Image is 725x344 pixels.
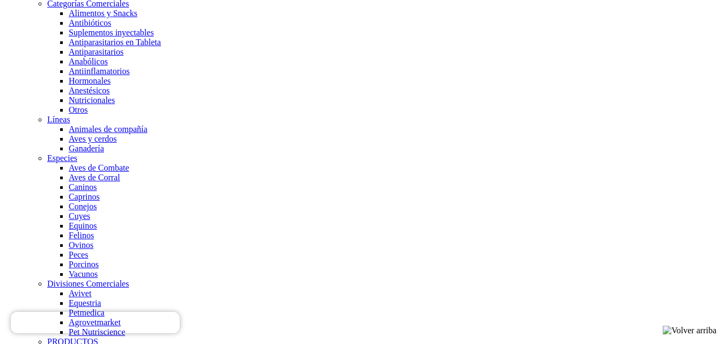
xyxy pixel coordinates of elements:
a: Líneas [47,115,70,124]
a: Avivet [69,289,91,298]
a: Anabólicos [69,57,108,66]
a: Porcinos [69,260,99,269]
a: Nutricionales [69,96,115,105]
a: Cuyes [69,211,90,221]
a: Animales de compañía [69,125,148,134]
a: Divisiones Comerciales [47,279,129,288]
a: Antiinflamatorios [69,67,130,76]
a: Aves y cerdos [69,134,116,143]
a: Antiparasitarios en Tableta [69,38,161,47]
a: Suplementos inyectables [69,28,154,37]
a: Equinos [69,221,97,230]
a: Antibióticos [69,18,111,27]
a: Ganadería [69,144,104,153]
a: Otros [69,105,88,114]
a: Especies [47,153,77,163]
a: Equestria [69,298,101,308]
a: Peces [69,250,88,259]
a: Petmedica [69,308,105,317]
a: Alimentos y Snacks [69,9,137,18]
a: Vacunos [69,269,98,279]
a: Caninos [69,182,97,192]
a: Anestésicos [69,86,109,95]
a: Aves de Corral [69,173,120,182]
img: Volver arriba [663,326,716,335]
a: Antiparasitarios [69,47,123,56]
iframe: Brevo live chat [11,312,180,333]
a: Ovinos [69,240,93,250]
a: Aves de Combate [69,163,129,172]
a: Conejos [69,202,97,211]
a: Felinos [69,231,94,240]
a: Hormonales [69,76,111,85]
a: Caprinos [69,192,100,201]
